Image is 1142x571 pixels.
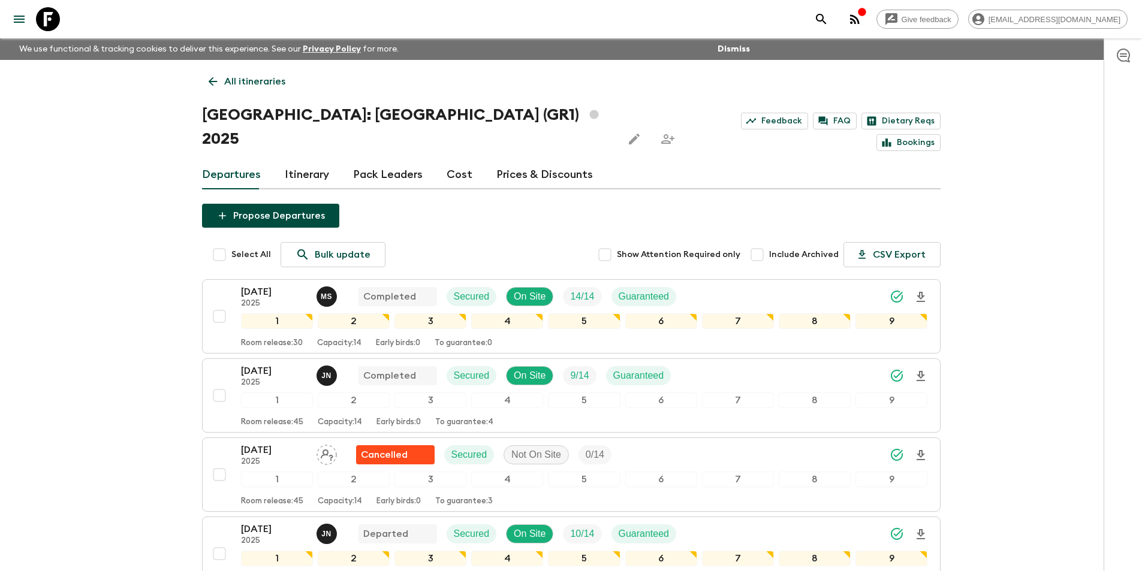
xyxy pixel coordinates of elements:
p: Capacity: 14 [317,339,361,348]
div: 1 [241,472,313,487]
div: 6 [625,472,697,487]
div: 1 [241,551,313,566]
p: [DATE] [241,364,307,378]
p: [DATE] [241,285,307,299]
p: Completed [363,368,416,383]
p: Guaranteed [619,527,670,541]
div: 7 [702,313,774,329]
p: Secured [454,289,490,304]
div: 7 [702,472,774,487]
div: 3 [394,472,466,487]
div: 3 [394,551,466,566]
a: Bookings [876,134,941,151]
div: 2 [318,472,390,487]
span: Give feedback [895,15,958,24]
button: search adventures [809,7,833,31]
p: 0 / 14 [586,448,604,462]
p: To guarantee: 0 [435,339,492,348]
span: Select All [231,249,271,261]
div: 4 [471,472,543,487]
div: Secured [447,366,497,385]
button: Propose Departures [202,204,339,228]
button: Edit this itinerary [622,127,646,151]
p: 2025 [241,457,307,467]
p: Room release: 30 [241,339,303,348]
a: Cost [447,161,472,189]
p: Room release: 45 [241,497,303,506]
p: Early birds: 0 [376,497,421,506]
div: 5 [548,472,620,487]
svg: Synced Successfully [890,368,904,383]
button: menu [7,7,31,31]
div: On Site [506,524,553,543]
p: Secured [451,448,487,462]
div: 4 [471,392,543,408]
div: 6 [625,551,697,566]
div: 1 [241,313,313,329]
div: 8 [779,551,851,566]
p: 14 / 14 [570,289,594,304]
div: On Site [506,366,553,385]
p: [DATE] [241,443,307,457]
div: 8 [779,392,851,408]
a: Privacy Policy [303,45,361,53]
div: 2 [318,551,390,566]
span: Magda Sotiriadis [317,290,339,300]
p: Guaranteed [619,289,670,304]
div: 9 [855,392,927,408]
div: [EMAIL_ADDRESS][DOMAIN_NAME] [968,10,1128,29]
div: Trip Fill [563,524,601,543]
svg: Download Onboarding [914,290,928,304]
a: Feedback [741,113,808,129]
p: To guarantee: 3 [435,497,493,506]
div: 9 [855,472,927,487]
div: Trip Fill [563,287,601,306]
a: Pack Leaders [353,161,423,189]
p: On Site [514,289,546,304]
p: 10 / 14 [570,527,594,541]
div: 9 [855,313,927,329]
p: Not On Site [511,448,561,462]
p: Departed [363,527,408,541]
span: Janita Nurmi [317,369,339,379]
span: Janita Nurmi [317,527,339,537]
h1: [GEOGRAPHIC_DATA]: [GEOGRAPHIC_DATA] (GR1) 2025 [202,103,613,151]
a: Departures [202,161,261,189]
span: Assign pack leader [317,448,337,458]
div: 2 [318,313,390,329]
p: We use functional & tracking cookies to deliver this experience. See our for more. [14,38,403,60]
svg: Synced Successfully [890,527,904,541]
button: [DATE]2025Janita NurmiCompletedSecuredOn SiteTrip FillGuaranteed123456789Room release:45Capacity:... [202,358,941,433]
p: 2025 [241,299,307,309]
a: Give feedback [876,10,959,29]
p: Guaranteed [613,368,664,383]
p: 2025 [241,378,307,388]
div: Not On Site [504,445,569,464]
div: 8 [779,472,851,487]
p: Early birds: 0 [376,418,421,427]
a: FAQ [813,113,857,129]
a: Itinerary [285,161,329,189]
p: 9 / 14 [570,368,589,383]
p: Capacity: 14 [318,497,362,506]
div: 3 [394,392,466,408]
a: All itineraries [202,70,292,93]
p: Capacity: 14 [318,418,362,427]
p: To guarantee: 4 [435,418,493,427]
div: Secured [444,445,495,464]
p: All itineraries [224,74,285,89]
p: On Site [514,527,546,541]
p: Bulk update [315,247,370,262]
button: Dismiss [715,41,753,58]
div: Trip Fill [563,366,596,385]
div: 4 [471,551,543,566]
button: [DATE]2025Assign pack leaderFlash Pack cancellationSecuredNot On SiteTrip Fill123456789Room relea... [202,437,941,512]
p: 2025 [241,536,307,546]
div: 7 [702,551,774,566]
div: Secured [447,524,497,543]
svg: Download Onboarding [914,448,928,463]
div: 5 [548,313,620,329]
div: 6 [625,313,697,329]
p: Cancelled [361,448,408,462]
p: On Site [514,368,546,383]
